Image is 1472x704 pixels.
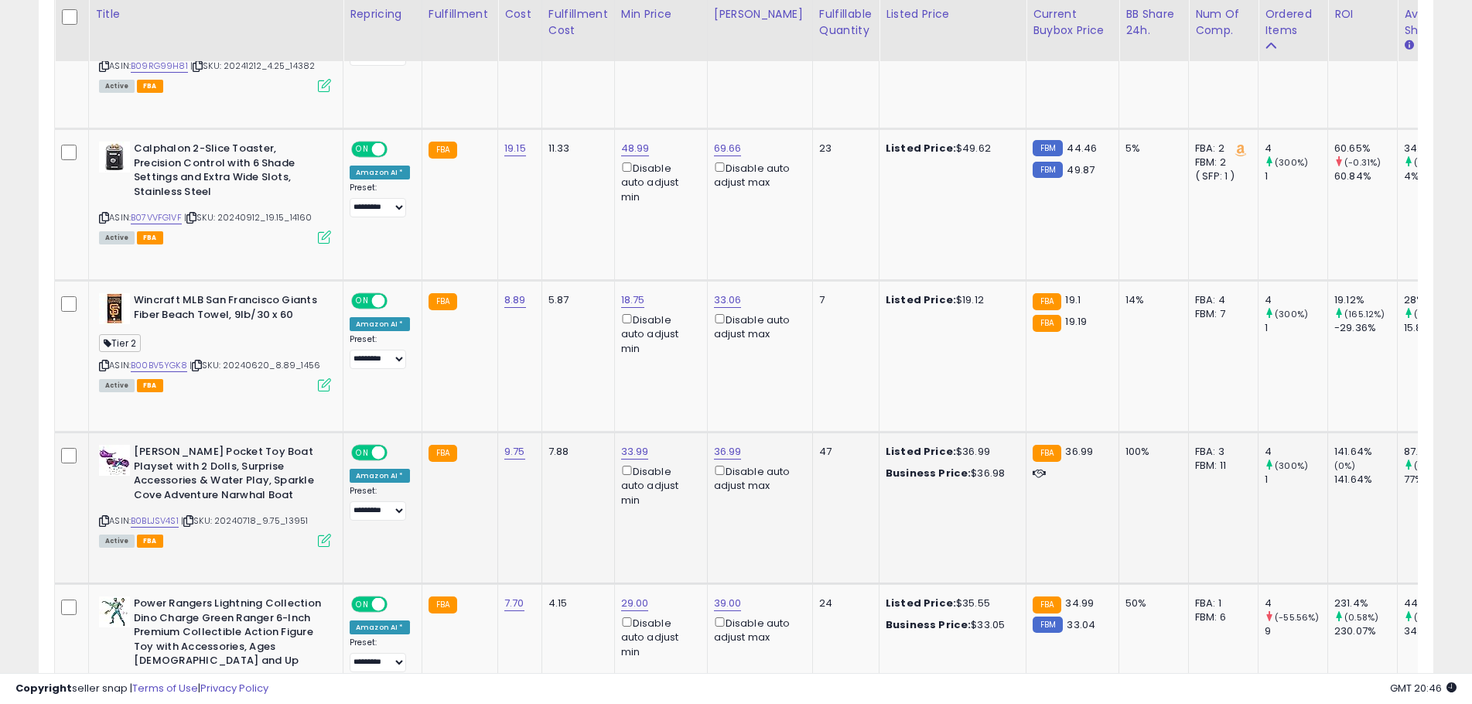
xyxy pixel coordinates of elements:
div: $35.55 [886,596,1014,610]
span: 19.1 [1065,292,1081,307]
span: All listings currently available for purchase on Amazon [99,231,135,244]
a: B00BV5YGK8 [131,359,187,372]
div: FBA: 4 [1195,293,1246,307]
div: 4 [1265,142,1327,155]
a: 18.75 [621,292,645,308]
b: Listed Price: [886,596,956,610]
span: 19.19 [1065,314,1087,329]
b: Listed Price: [886,141,956,155]
div: 47 [819,445,867,459]
small: (753.5%) [1414,156,1452,169]
a: 33.06 [714,292,742,308]
div: 60.84% [1334,169,1397,183]
div: Cost [504,6,535,22]
div: 230.07% [1334,624,1397,638]
span: ON [353,295,372,308]
b: Business Price: [886,466,971,480]
div: Fulfillment Cost [548,6,608,39]
b: [PERSON_NAME] Pocket Toy Boat Playset with 2 Dolls, Surprise Accessories & Water Play, Sparkle Co... [134,445,322,506]
div: 141.64% [1334,445,1397,459]
div: 34.71% [1404,624,1467,638]
small: FBA [1033,596,1061,613]
div: BB Share 24h. [1125,6,1182,39]
div: seller snap | | [15,682,268,696]
div: 1 [1265,473,1327,487]
small: (0.58%) [1344,611,1378,624]
a: Terms of Use [132,681,198,695]
div: 14% [1125,293,1177,307]
b: Wincraft MLB San Francisco Giants Fiber Beach Towel, 9lb/30 x 60 [134,293,322,326]
span: | SKU: 20240718_9.75_13951 [181,514,308,527]
div: 9 [1265,624,1327,638]
small: FBA [429,293,457,310]
span: | SKU: 20240620_8.89_1456 [190,359,320,371]
div: 4 [1265,293,1327,307]
span: ON [353,598,372,611]
small: (26.76%) [1414,611,1453,624]
small: (300%) [1275,156,1308,169]
div: 44% [1404,596,1467,610]
div: Disable auto adjust max [714,311,801,341]
div: Preset: [350,334,410,369]
a: 39.00 [714,596,742,611]
small: (-0.31%) [1344,156,1381,169]
div: 231.4% [1334,596,1397,610]
div: Disable auto adjust min [621,311,695,356]
span: OFF [385,446,410,460]
small: Avg BB Share. [1404,39,1413,53]
div: FBA: 3 [1195,445,1246,459]
div: Avg BB Share [1404,6,1460,39]
strong: Copyright [15,681,72,695]
small: (300%) [1275,460,1308,472]
div: 1 [1265,169,1327,183]
b: Listed Price: [886,292,956,307]
div: $49.62 [886,142,1014,155]
small: (13.36%) [1414,460,1451,472]
div: 5.87 [548,293,603,307]
div: Ordered Items [1265,6,1321,39]
div: Disable auto adjust max [714,614,801,644]
div: 19.12% [1334,293,1397,307]
div: Amazon AI * [350,620,410,634]
img: 41o3qVnfVeL._SL40_.jpg [99,445,130,476]
div: Fulfillment [429,6,491,22]
span: | SKU: 20240912_19.15_14160 [184,211,313,224]
div: 60.65% [1334,142,1397,155]
div: FBM: 2 [1195,155,1246,169]
small: (165.12%) [1344,308,1385,320]
img: 417UlCsDeOL._SL40_.jpg [99,142,130,173]
div: Num of Comp. [1195,6,1252,39]
span: OFF [385,143,410,156]
div: 24 [819,596,867,610]
div: 15.86% [1404,321,1467,335]
div: 5% [1125,142,1177,155]
div: 11.33 [548,142,603,155]
div: $36.99 [886,445,1014,459]
div: Amazon AI * [350,317,410,331]
div: Preset: [350,637,410,672]
div: 100% [1125,445,1177,459]
span: ON [353,446,372,460]
div: 4.15 [548,596,603,610]
div: Preset: [350,486,410,521]
div: ASIN: [99,445,331,545]
span: | SKU: 20241212_4.25_14382 [190,60,315,72]
small: FBA [1033,293,1061,310]
small: FBA [429,596,457,613]
a: Privacy Policy [200,681,268,695]
a: 33.99 [621,444,649,460]
span: All listings currently available for purchase on Amazon [99,379,135,392]
div: 4% [1404,169,1467,183]
div: Disable auto adjust min [621,614,695,659]
a: 8.89 [504,292,526,308]
small: FBA [1033,315,1061,332]
div: 23 [819,142,867,155]
div: ASIN: [99,142,331,242]
span: OFF [385,295,410,308]
div: 1 [1265,321,1327,335]
div: Disable auto adjust min [621,159,695,204]
div: ASIN: [99,293,331,390]
div: FBM: 6 [1195,610,1246,624]
div: 141.64% [1334,473,1397,487]
small: (0%) [1334,460,1356,472]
